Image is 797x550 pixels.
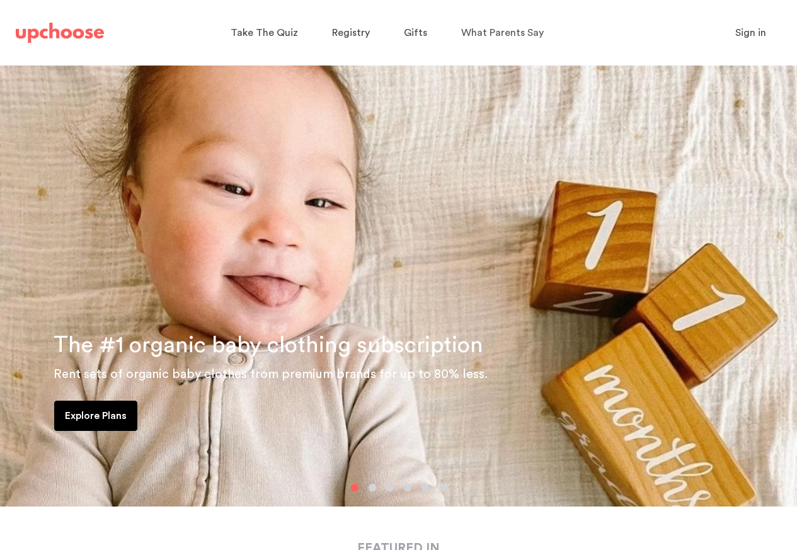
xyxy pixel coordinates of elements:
[54,334,483,357] span: The #1 organic baby clothing subscription
[735,28,766,38] span: Sign in
[16,23,104,43] img: UpChoose
[54,364,782,384] p: Rent sets of organic baby clothes from premium brands for up to 80% less.
[461,28,544,38] span: What Parents Say
[231,28,298,38] span: Take The Quiz
[54,401,137,431] a: Explore Plans
[461,21,548,45] a: What Parents Say
[332,21,374,45] a: Registry
[65,408,127,423] p: Explore Plans
[332,28,370,38] span: Registry
[231,21,302,45] a: Take The Quiz
[404,28,427,38] span: Gifts
[404,21,431,45] a: Gifts
[16,20,104,46] a: UpChoose
[720,20,782,45] button: Sign in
